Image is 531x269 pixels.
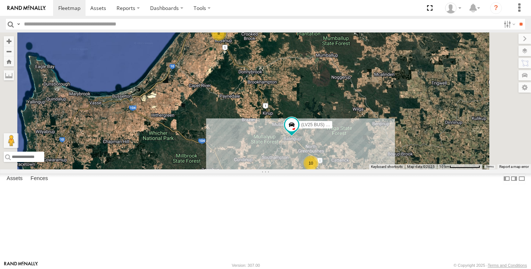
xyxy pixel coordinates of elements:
div: 10 [303,156,318,170]
button: Keyboard shortcuts [371,164,403,169]
div: © Copyright 2025 - [454,263,527,268]
label: Dock Summary Table to the Left [503,173,510,184]
label: Fences [27,173,52,184]
label: Measure [4,70,14,80]
div: Version: 307.00 [232,263,260,268]
span: 10 km [439,165,450,169]
img: rand-logo.svg [7,6,46,11]
i: ? [490,2,502,14]
label: Hide Summary Table [518,173,525,184]
label: Search Query [15,19,21,30]
div: Cody Roberts [442,3,464,14]
a: Terms and Conditions [488,263,527,268]
label: Dock Summary Table to the Right [510,173,518,184]
button: Drag Pegman onto the map to open Street View [4,133,18,148]
button: Zoom out [4,46,14,56]
a: Terms (opens in new tab) [486,165,494,168]
button: Map scale: 10 km per 79 pixels [437,164,482,169]
a: Visit our Website [4,262,38,269]
span: Map data ©2025 [407,165,435,169]
button: Zoom Home [4,56,14,66]
label: Search Filter Options [501,19,517,30]
div: 8 [211,26,226,41]
button: Zoom in [4,36,14,46]
label: Map Settings [518,82,531,93]
span: (LV25 BUS) 4675504189 [301,122,350,127]
a: Report a map error [499,165,529,169]
label: Assets [3,173,26,184]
